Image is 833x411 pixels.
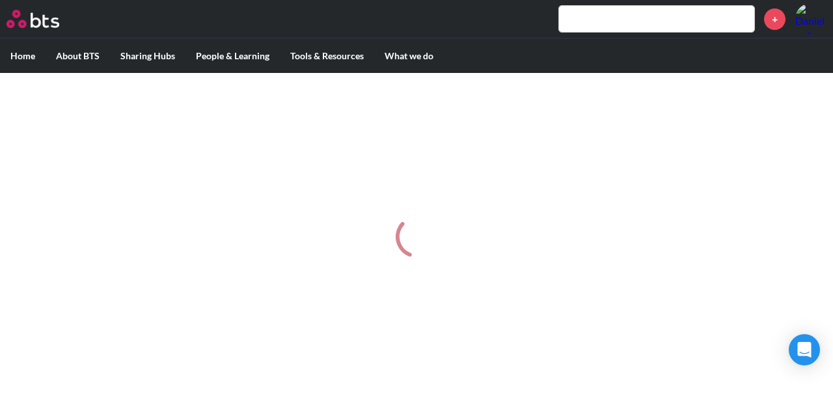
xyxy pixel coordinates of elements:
label: About BTS [46,39,110,73]
label: People & Learning [185,39,280,73]
div: Open Intercom Messenger [789,334,820,365]
a: Go home [7,10,83,28]
label: Sharing Hubs [110,39,185,73]
label: What we do [374,39,444,73]
label: Tools & Resources [280,39,374,73]
a: Profile [795,3,826,35]
img: BTS Logo [7,10,59,28]
a: + [764,8,785,30]
img: Daniel Calvo [795,3,826,35]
